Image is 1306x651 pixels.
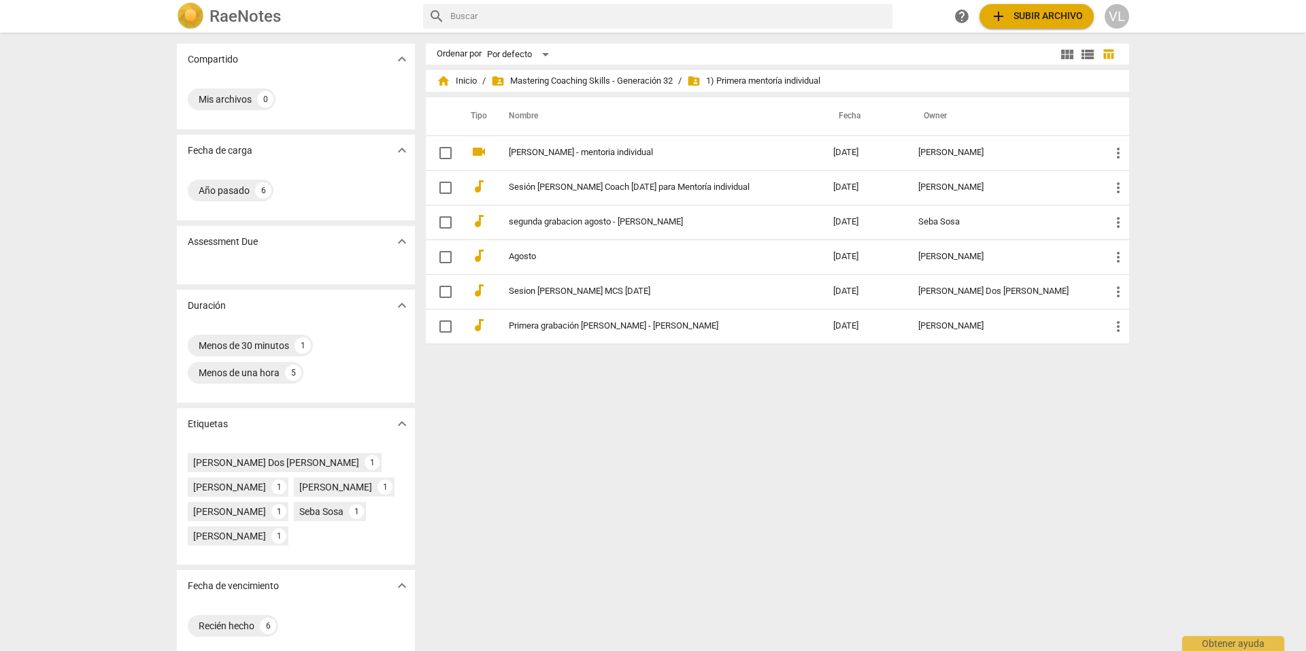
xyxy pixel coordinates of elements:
[990,8,1007,24] span: add
[471,178,487,195] span: audiotrack
[378,480,392,495] div: 1
[394,297,410,314] span: expand_more
[822,239,907,274] td: [DATE]
[271,480,286,495] div: 1
[394,142,410,158] span: expand_more
[1105,4,1129,29] button: VL
[509,182,784,193] a: Sesión [PERSON_NAME] Coach [DATE] para Mentoría individual
[460,97,492,135] th: Tipo
[950,4,974,29] a: Obtener ayuda
[255,182,271,199] div: 6
[678,76,682,86] span: /
[918,286,1088,297] div: [PERSON_NAME] Dos [PERSON_NAME]
[295,337,311,354] div: 1
[491,74,505,88] span: folder_shared
[687,74,701,88] span: folder_shared
[1110,214,1126,231] span: more_vert
[1110,318,1126,335] span: more_vert
[822,205,907,239] td: [DATE]
[918,182,1088,193] div: [PERSON_NAME]
[687,74,820,88] span: 1) Primera mentoría individual
[1057,44,1077,65] button: Cuadrícula
[260,618,276,634] div: 6
[394,578,410,594] span: expand_more
[509,321,784,331] a: Primera grabación [PERSON_NAME] - [PERSON_NAME]
[509,148,784,158] a: [PERSON_NAME] - mentoria individual
[471,248,487,264] span: audiotrack
[509,217,784,227] a: segunda grabacion agosto - [PERSON_NAME]
[199,93,252,106] div: Mis archivos
[271,504,286,519] div: 1
[392,231,412,252] button: Mostrar más
[188,235,258,249] p: Assessment Due
[822,170,907,205] td: [DATE]
[394,51,410,67] span: expand_more
[492,97,822,135] th: Nombre
[199,619,254,633] div: Recién hecho
[437,74,450,88] span: home
[392,295,412,316] button: Mostrar más
[1110,145,1126,161] span: more_vert
[471,317,487,333] span: audiotrack
[1102,48,1115,61] span: table_chart
[1110,180,1126,196] span: more_vert
[271,529,286,544] div: 1
[199,184,250,197] div: Año pasado
[188,417,228,431] p: Etiquetas
[365,455,380,470] div: 1
[450,5,887,27] input: Buscar
[1059,46,1075,63] span: view_module
[285,365,301,381] div: 5
[188,579,279,593] p: Fecha de vencimiento
[1110,249,1126,265] span: more_vert
[188,52,238,67] p: Compartido
[392,575,412,596] button: Mostrar más
[822,135,907,170] td: [DATE]
[394,233,410,250] span: expand_more
[193,529,266,543] div: [PERSON_NAME]
[1077,44,1098,65] button: Lista
[299,480,372,494] div: [PERSON_NAME]
[299,505,344,518] div: Seba Sosa
[177,3,412,30] a: LogoRaeNotes
[199,366,280,380] div: Menos de una hora
[918,252,1088,262] div: [PERSON_NAME]
[392,49,412,69] button: Mostrar más
[918,148,1088,158] div: [PERSON_NAME]
[509,286,784,297] a: Sesion [PERSON_NAME] MCS [DATE]
[482,76,486,86] span: /
[437,74,477,88] span: Inicio
[437,49,482,59] div: Ordenar por
[1098,44,1118,65] button: Tabla
[918,217,1088,227] div: Seba Sosa
[394,416,410,432] span: expand_more
[822,274,907,309] td: [DATE]
[822,97,907,135] th: Fecha
[509,252,784,262] a: Agosto
[199,339,289,352] div: Menos de 30 minutos
[1110,284,1126,300] span: more_vert
[487,44,554,65] div: Por defecto
[1182,636,1284,651] div: Obtener ayuda
[210,7,281,26] h2: RaeNotes
[990,8,1083,24] span: Subir archivo
[907,97,1099,135] th: Owner
[979,4,1094,29] button: Subir
[392,140,412,161] button: Mostrar más
[471,144,487,160] span: videocam
[822,309,907,344] td: [DATE]
[1079,46,1096,63] span: view_list
[193,456,359,469] div: [PERSON_NAME] Dos [PERSON_NAME]
[257,91,273,107] div: 0
[918,321,1088,331] div: [PERSON_NAME]
[193,505,266,518] div: [PERSON_NAME]
[392,414,412,434] button: Mostrar más
[471,213,487,229] span: audiotrack
[193,480,266,494] div: [PERSON_NAME]
[188,144,252,158] p: Fecha de carga
[349,504,364,519] div: 1
[954,8,970,24] span: help
[177,3,204,30] img: Logo
[491,74,673,88] span: Mastering Coaching Skills - Generación 32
